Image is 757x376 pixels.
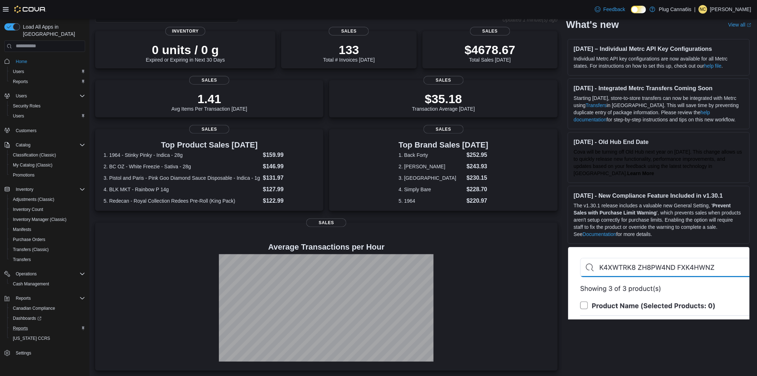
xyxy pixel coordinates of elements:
[7,170,88,180] button: Promotions
[7,204,88,214] button: Inventory Count
[583,231,616,237] a: Documentation
[104,174,260,182] dt: 3. Pistol and Paris - Pink Goo Diamond Sauce Disposable - Indica - 1g
[10,67,85,76] span: Users
[101,243,552,251] h4: Average Transactions per Hour
[16,295,31,301] span: Reports
[10,205,85,214] span: Inventory Count
[263,174,315,182] dd: $131.97
[13,92,30,100] button: Users
[7,313,88,323] a: Dashboards
[104,186,260,193] dt: 4. BLK MKT - Rainbow P 14g
[7,194,88,204] button: Adjustments (Classic)
[399,141,488,149] h3: Top Brand Sales [DATE]
[20,23,85,38] span: Load All Apps in [GEOGRAPHIC_DATA]
[1,125,88,136] button: Customers
[470,27,510,35] span: Sales
[10,195,57,204] a: Adjustments (Classic)
[7,160,88,170] button: My Catalog (Classic)
[13,57,85,66] span: Home
[13,247,49,252] span: Transfers (Classic)
[323,43,375,57] p: 133
[13,141,33,149] button: Catalog
[10,255,34,264] a: Transfers
[7,245,88,255] button: Transfers (Classic)
[13,294,85,303] span: Reports
[171,92,247,112] div: Avg Items Per Transaction [DATE]
[13,185,85,194] span: Inventory
[10,280,52,288] a: Cash Management
[13,349,34,357] a: Settings
[10,304,85,313] span: Canadian Compliance
[10,77,31,86] a: Reports
[574,45,744,52] h3: [DATE] – Individual Metrc API Key Configurations
[13,79,28,85] span: Reports
[7,235,88,245] button: Purchase Orders
[7,333,88,343] button: [US_STATE] CCRS
[146,43,225,57] p: 0 units / 0 g
[13,281,49,287] span: Cash Management
[10,161,55,169] a: My Catalog (Classic)
[13,172,35,178] span: Promotions
[13,113,24,119] span: Users
[10,171,85,179] span: Promotions
[16,271,37,277] span: Operations
[566,19,619,30] h2: What's new
[694,5,696,14] p: |
[13,92,85,100] span: Users
[574,149,742,176] span: Cova will be turning off Old Hub next year on [DATE]. This change allows us to quickly release ne...
[13,126,85,135] span: Customers
[747,23,751,27] svg: External link
[13,207,43,212] span: Inventory Count
[7,303,88,313] button: Canadian Compliance
[10,205,46,214] a: Inventory Count
[10,235,85,244] span: Purchase Orders
[424,125,464,134] span: Sales
[13,57,30,66] a: Home
[574,55,744,69] p: Individual Metrc API key configurations are now available for all Metrc states. For instructions ...
[10,77,85,86] span: Reports
[10,171,38,179] a: Promotions
[146,43,225,63] div: Expired or Expiring in Next 30 Days
[10,334,85,343] span: Washington CCRS
[13,69,24,74] span: Users
[10,161,85,169] span: My Catalog (Classic)
[10,280,85,288] span: Cash Management
[13,305,55,311] span: Canadian Compliance
[10,245,52,254] a: Transfers (Classic)
[7,323,88,333] button: Reports
[1,56,88,67] button: Home
[104,141,315,149] h3: Top Product Sales [DATE]
[263,162,315,171] dd: $146.99
[10,334,53,343] a: [US_STATE] CCRS
[16,350,31,356] span: Settings
[10,215,85,224] span: Inventory Manager (Classic)
[7,67,88,77] button: Users
[10,324,85,333] span: Reports
[700,5,706,14] span: NC
[574,192,744,199] h3: [DATE] - New Compliance Feature Included in v1.30.1
[7,279,88,289] button: Cash Management
[13,270,40,278] button: Operations
[699,5,707,14] div: Nicholas Chiao
[10,225,85,234] span: Manifests
[263,185,315,194] dd: $127.99
[1,269,88,279] button: Operations
[7,150,88,160] button: Classification (Classic)
[592,2,628,16] a: Feedback
[13,126,39,135] a: Customers
[7,214,88,225] button: Inventory Manager (Classic)
[424,76,464,85] span: Sales
[399,151,464,159] dt: 1. Back Forty
[503,17,558,23] p: Updated 1 minute(s) ago
[16,187,33,192] span: Inventory
[10,112,27,120] a: Users
[323,43,375,63] div: Total # Invoices [DATE]
[16,93,27,99] span: Users
[13,336,50,341] span: [US_STATE] CCRS
[710,5,751,14] p: [PERSON_NAME]
[263,151,315,159] dd: $159.99
[1,348,88,358] button: Settings
[13,162,53,168] span: My Catalog (Classic)
[659,5,692,14] p: Plug Canna6is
